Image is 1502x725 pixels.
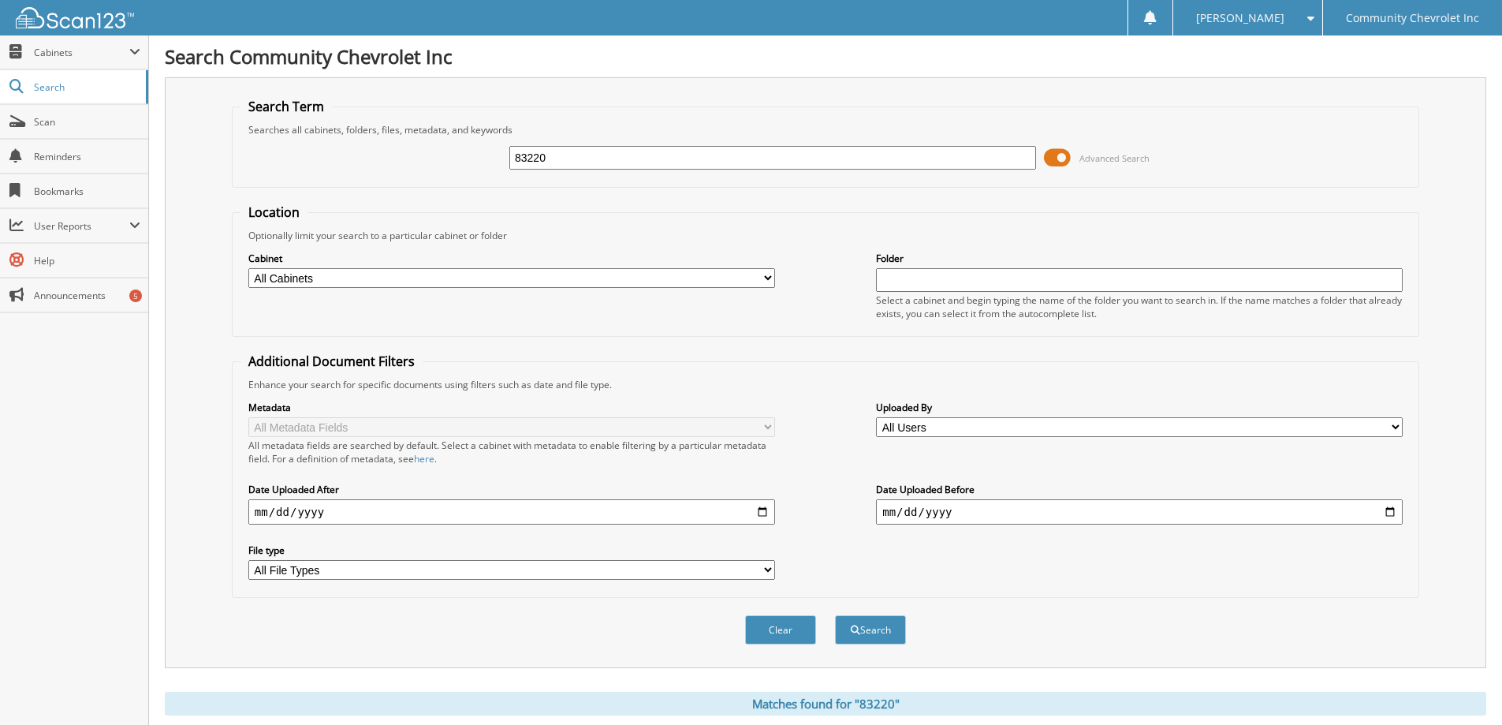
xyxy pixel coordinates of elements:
[240,204,307,221] legend: Location
[248,499,775,525] input: start
[835,615,906,645] button: Search
[248,544,775,557] label: File type
[34,219,129,233] span: User Reports
[876,499,1403,525] input: end
[240,98,332,115] legend: Search Term
[34,115,140,129] span: Scan
[34,46,129,59] span: Cabinets
[34,289,140,302] span: Announcements
[34,150,140,163] span: Reminders
[240,378,1411,391] div: Enhance your search for specific documents using filters such as date and file type.
[876,401,1403,414] label: Uploaded By
[876,293,1403,320] div: Select a cabinet and begin typing the name of the folder you want to search in. If the name match...
[1079,152,1150,164] span: Advanced Search
[34,254,140,267] span: Help
[248,439,775,465] div: All metadata fields are searched by default. Select a cabinet with metadata to enable filtering b...
[876,483,1403,496] label: Date Uploaded Before
[34,80,138,94] span: Search
[34,185,140,198] span: Bookmarks
[414,452,434,465] a: here
[129,290,142,302] div: 5
[248,483,775,496] label: Date Uploaded After
[240,353,423,370] legend: Additional Document Filters
[745,615,816,645] button: Clear
[16,7,134,28] img: scan123-logo-white.svg
[876,252,1403,265] label: Folder
[165,43,1486,69] h1: Search Community Chevrolet Inc
[1346,13,1479,23] span: Community Chevrolet Inc
[165,692,1486,716] div: Matches found for "83220"
[248,252,775,265] label: Cabinet
[248,401,775,414] label: Metadata
[1196,13,1284,23] span: [PERSON_NAME]
[240,123,1411,136] div: Searches all cabinets, folders, files, metadata, and keywords
[240,229,1411,242] div: Optionally limit your search to a particular cabinet or folder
